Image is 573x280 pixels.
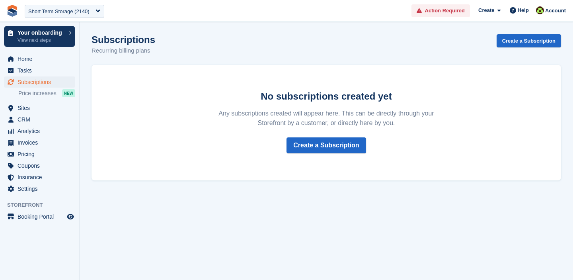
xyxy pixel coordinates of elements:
[411,4,470,18] a: Action Required
[4,137,75,148] a: menu
[18,114,65,125] span: CRM
[92,34,155,45] h1: Subscriptions
[62,89,75,97] div: NEW
[18,149,65,160] span: Pricing
[4,114,75,125] a: menu
[518,6,529,14] span: Help
[18,30,65,35] p: Your onboarding
[7,201,79,209] span: Storefront
[4,172,75,183] a: menu
[92,46,155,55] p: Recurring billing plans
[28,8,90,16] div: Short Term Storage (2140)
[18,137,65,148] span: Invoices
[18,172,65,183] span: Insurance
[18,37,65,44] p: View next steps
[286,137,366,153] a: Create a Subscription
[4,160,75,171] a: menu
[18,89,75,98] a: Price increases NEW
[4,65,75,76] a: menu
[18,160,65,171] span: Coupons
[536,6,544,14] img: Catherine Coffey
[66,212,75,221] a: Preview store
[478,6,494,14] span: Create
[18,125,65,137] span: Analytics
[4,149,75,160] a: menu
[4,183,75,194] a: menu
[18,90,57,97] span: Price increases
[4,102,75,114] a: menu
[210,109,442,128] p: Any subscriptions created will appear here. This can be directly through your Storefront by a cus...
[545,7,566,15] span: Account
[4,53,75,65] a: menu
[18,76,65,88] span: Subscriptions
[425,7,465,15] span: Action Required
[6,5,18,17] img: stora-icon-8386f47178a22dfd0bd8f6a31ec36ba5ce8667c1dd55bd0f319d3a0aa187defe.svg
[18,183,65,194] span: Settings
[497,34,561,47] a: Create a Subscription
[4,125,75,137] a: menu
[4,211,75,222] a: menu
[18,211,65,222] span: Booking Portal
[18,53,65,65] span: Home
[4,26,75,47] a: Your onboarding View next steps
[261,91,392,102] strong: No subscriptions created yet
[18,102,65,114] span: Sites
[18,65,65,76] span: Tasks
[4,76,75,88] a: menu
